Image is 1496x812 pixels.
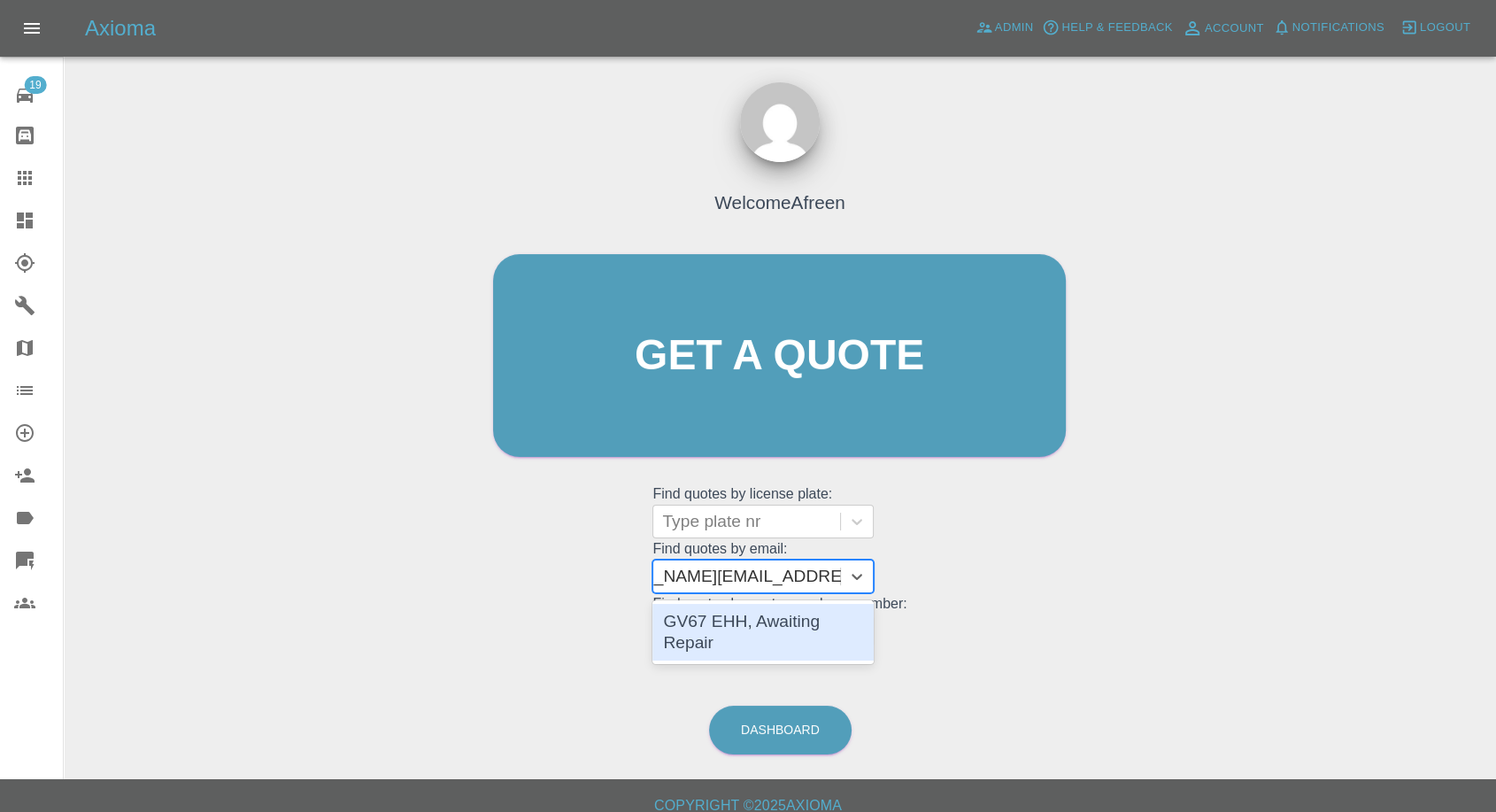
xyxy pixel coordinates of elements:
[995,18,1034,38] span: Admin
[1177,14,1269,43] a: Account
[1061,18,1172,38] span: Help & Feedback
[971,14,1038,42] a: Admin
[11,7,53,50] button: Open drawer
[1396,14,1475,42] button: Logout
[714,189,845,216] h4: Welcome Afreen
[652,604,874,661] div: GV67 EHH, Awaiting Repair
[652,486,906,538] grid: Find quotes by license plate:
[1292,18,1384,38] span: Notifications
[709,706,852,754] a: Dashboard
[652,596,906,648] grid: Find quotes by customer phone number:
[652,541,906,593] grid: Find quotes by email:
[1420,18,1470,38] span: Logout
[493,254,1066,457] a: Get a quote
[1269,14,1389,42] button: Notifications
[24,76,46,94] span: 19
[740,82,820,162] img: ...
[1037,14,1176,42] button: Help & Feedback
[85,14,156,43] h5: Axioma
[1205,19,1264,39] span: Account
